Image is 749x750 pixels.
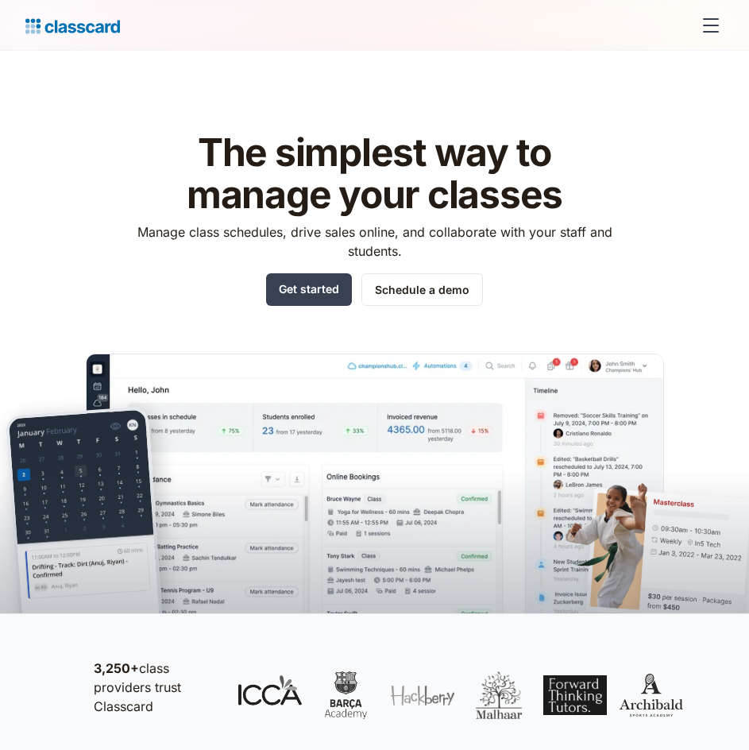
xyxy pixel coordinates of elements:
a: Schedule a demo [361,273,483,306]
a: home [25,14,120,37]
p: Manage class schedules, drive sales online, and collaborate with your staff and students. [122,222,627,261]
a: Get started [266,273,352,306]
p: class providers trust Classcard [94,659,222,716]
div: menu [692,6,724,44]
h1: The simplest way to manage your classes [122,132,627,216]
strong: 3,250+ [94,660,139,676]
